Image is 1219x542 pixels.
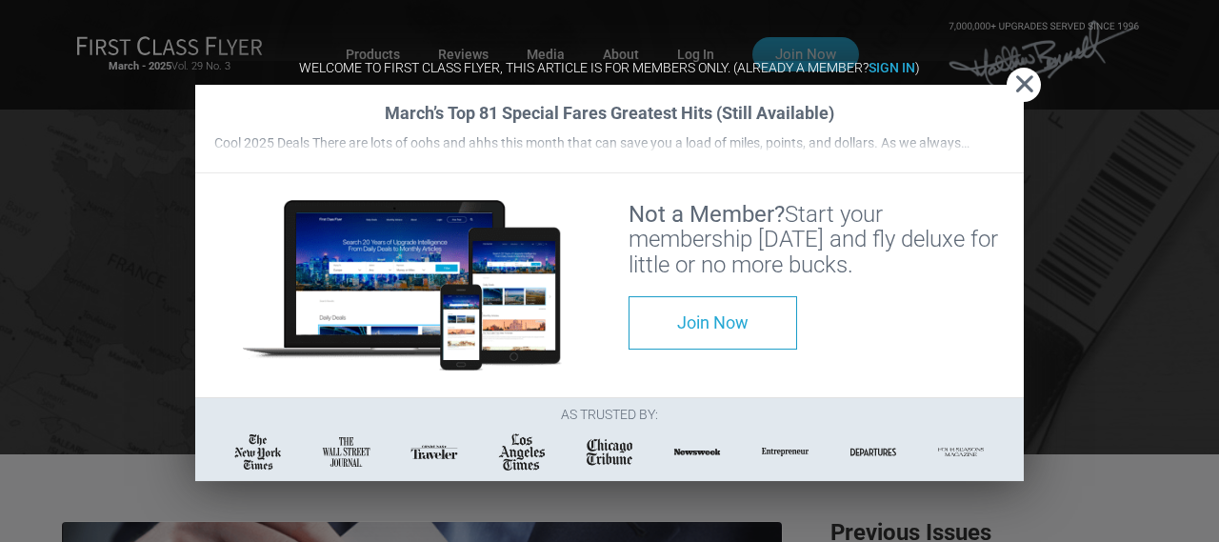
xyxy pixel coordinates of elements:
img: fcf_entrepreneur_logo [760,445,809,460]
img: Devices [243,200,562,371]
span: Start your membership [DATE] and fly deluxe for little or no more bucks. [629,201,998,278]
a: Sign In [869,60,915,75]
h3: Welcome to First Class Flyer, this article is for members only. (Already a member? ) [195,61,1024,75]
img: fcf_new_york_times_logo [233,432,283,472]
img: fcf_four_seasons_logo [936,445,986,460]
img: fcf_los_angeles_times_logo [497,432,547,472]
img: fcf_chicago_tribune_logo [585,437,634,467]
img: fcf_wall_street_journal_logo [321,434,370,470]
span: AS TRUSTED BY: [561,407,658,422]
img: fcf_newsweek_logo [672,445,722,460]
a: Join Now [629,296,797,350]
strong: Not a Member? [629,201,785,228]
h2: March’s Top 81 Special Fares Greatest Hits (Still Available) [214,104,1005,123]
img: fcf_departures_logo [849,445,898,460]
button: Close [1007,68,1041,102]
span: Join Now [677,312,749,332]
img: fcf_conde_nast_logo [410,442,459,462]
